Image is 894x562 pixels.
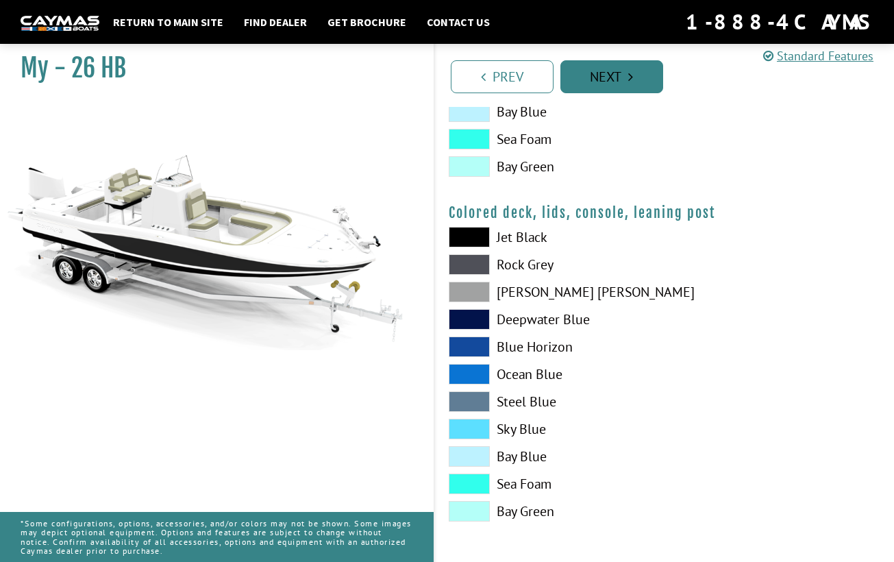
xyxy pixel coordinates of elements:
label: Bay Green [449,501,651,522]
a: Return to main site [106,13,230,31]
label: Steel Blue [449,391,651,412]
label: Rock Grey [449,254,651,275]
a: Standard Features [763,48,873,64]
label: Deepwater Blue [449,309,651,330]
a: Get Brochure [321,13,413,31]
label: Sea Foam [449,474,651,494]
div: 1-888-4CAYMAS [686,7,873,37]
img: white-logo-c9c8dbefe5ff5ceceb0f0178aa75bf4bb51f6bca0971e226c86eb53dfe498488.png [21,16,99,30]
label: Ocean Blue [449,364,651,384]
a: Contact Us [420,13,497,31]
label: Sky Blue [449,419,651,439]
label: Sea Foam [449,129,651,149]
label: Bay Blue [449,446,651,467]
h4: Colored deck, lids, console, leaning post [449,204,881,221]
a: Prev [451,60,554,93]
label: Bay Green [449,156,651,177]
a: Next [560,60,663,93]
label: [PERSON_NAME] [PERSON_NAME] [449,282,651,302]
h1: My - 26 HB [21,53,399,84]
label: Jet Black [449,227,651,247]
a: Find Dealer [237,13,314,31]
label: Blue Horizon [449,337,651,357]
p: *Some configurations, options, accessories, and/or colors may not be shown. Some images may depic... [21,512,413,562]
label: Bay Blue [449,101,651,122]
